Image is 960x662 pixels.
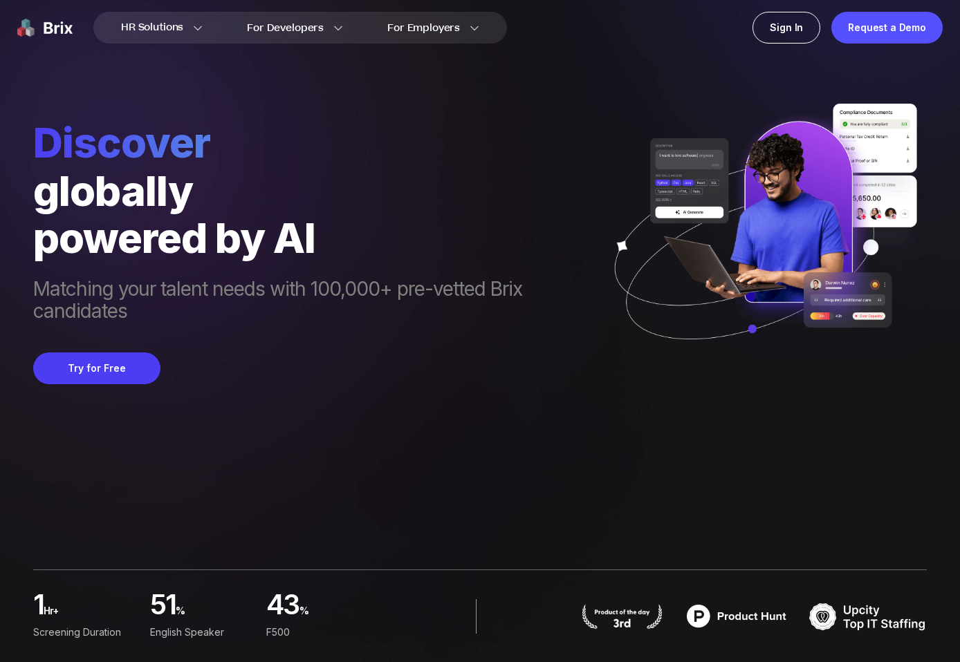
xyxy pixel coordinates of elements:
span: % [176,600,255,630]
img: TOP IT STAFFING [809,599,927,634]
a: Sign In [753,12,820,44]
span: Discover [33,117,597,167]
a: Request a Demo [831,12,943,44]
div: Screening duration [33,625,139,640]
img: ai generate [597,104,927,368]
div: English Speaker [150,625,256,640]
img: product hunt badge [678,599,795,634]
button: Try for Free [33,352,160,384]
img: product hunt badge [580,604,664,629]
span: HR Solutions [121,17,183,39]
span: For Employers [387,21,460,35]
span: 51 [150,592,176,622]
span: 43 [266,592,299,622]
span: Matching your talent needs with 100,000+ pre-vetted Brix candidates [33,278,597,325]
span: hr+ [44,600,138,630]
div: powered by AI [33,214,597,261]
div: globally [33,167,597,214]
span: % [299,600,372,630]
div: F500 [266,625,372,640]
span: 1 [33,592,44,622]
span: For Developers [247,21,324,35]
